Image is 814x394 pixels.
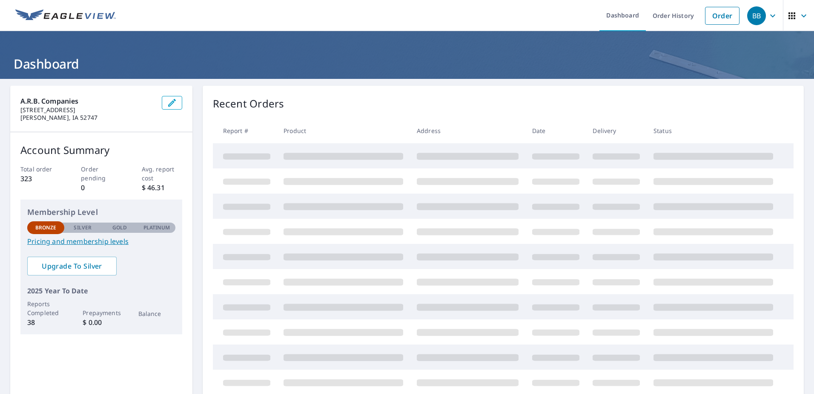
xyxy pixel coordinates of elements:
[143,224,170,232] p: Platinum
[83,317,120,327] p: $ 0.00
[20,106,155,114] p: [STREET_ADDRESS]
[138,309,175,318] p: Balance
[705,7,739,25] a: Order
[112,224,127,232] p: Gold
[277,118,410,143] th: Product
[74,224,92,232] p: Silver
[20,114,155,122] p: [PERSON_NAME], IA 52747
[81,165,121,183] p: Order pending
[213,96,284,111] p: Recent Orders
[15,9,116,22] img: EV Logo
[27,257,117,275] a: Upgrade To Silver
[27,286,175,296] p: 2025 Year To Date
[81,183,121,193] p: 0
[20,96,155,106] p: A.R.B. Companies
[27,236,175,246] a: Pricing and membership levels
[525,118,586,143] th: Date
[142,165,182,183] p: Avg. report cost
[34,261,110,271] span: Upgrade To Silver
[27,317,64,327] p: 38
[10,55,804,72] h1: Dashboard
[20,165,61,174] p: Total order
[35,224,57,232] p: Bronze
[83,308,120,317] p: Prepayments
[27,206,175,218] p: Membership Level
[142,183,182,193] p: $ 46.31
[213,118,277,143] th: Report #
[586,118,647,143] th: Delivery
[27,299,64,317] p: Reports Completed
[410,118,525,143] th: Address
[747,6,766,25] div: BB
[20,142,182,158] p: Account Summary
[20,174,61,184] p: 323
[647,118,780,143] th: Status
